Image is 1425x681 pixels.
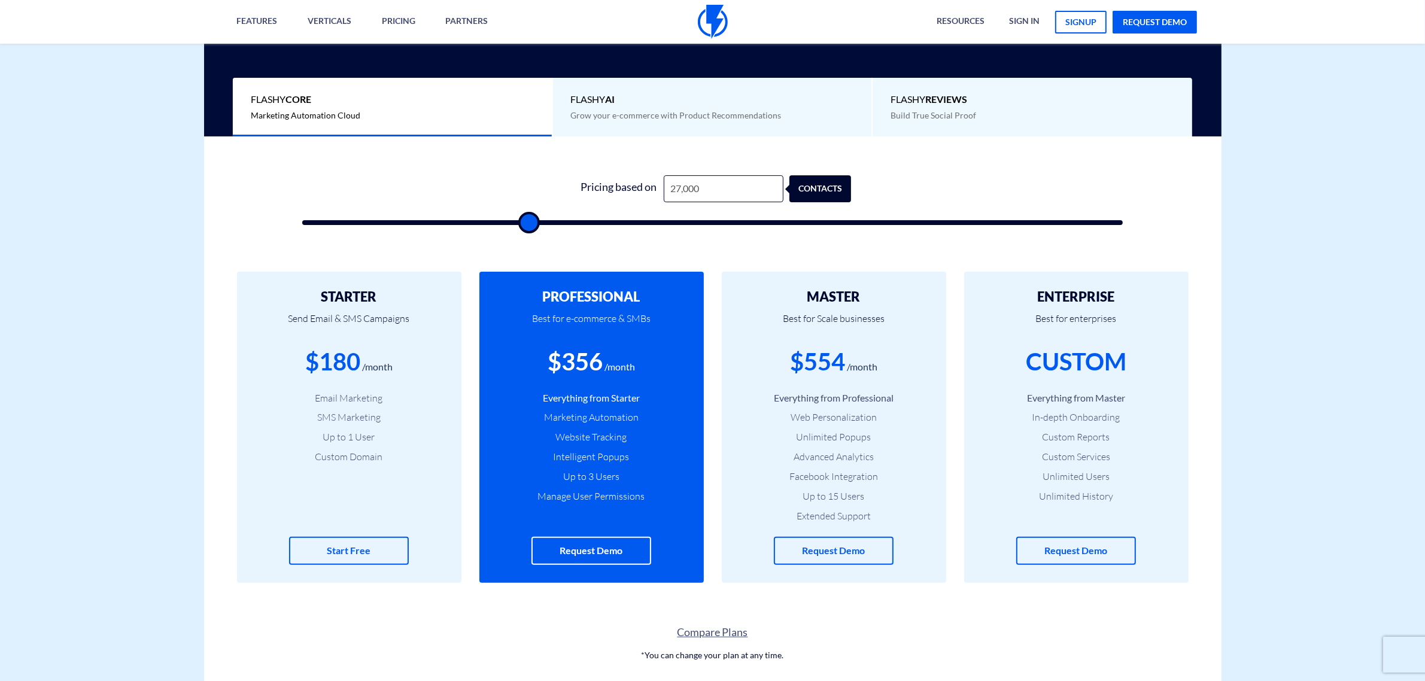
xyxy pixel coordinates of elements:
div: $554 [790,345,845,379]
div: /month [847,360,877,374]
h2: STARTER [255,290,443,304]
a: Request Demo [1016,537,1136,565]
li: Unlimited Popups [740,430,928,444]
a: Request Demo [531,537,651,565]
div: $180 [305,345,360,379]
li: Up to 15 Users [740,490,928,503]
li: Custom Services [982,450,1171,464]
p: Send Email & SMS Campaigns [255,304,443,345]
li: Unlimited Users [982,470,1171,484]
p: Best for enterprises [982,304,1171,345]
span: Flashy [571,93,854,107]
li: Everything from Professional [740,391,928,405]
li: Web Personalization [740,411,928,424]
h2: PROFESSIONAL [497,290,686,304]
li: Everything from Starter [497,391,686,405]
li: Email Marketing [255,391,443,405]
div: CUSTOM [1026,345,1126,379]
li: Advanced Analytics [740,450,928,464]
li: Manage User Permissions [497,490,686,503]
p: Best for e-commerce & SMBs [497,304,686,345]
a: Compare Plans [204,625,1222,640]
a: request demo [1113,11,1197,34]
span: Flashy [891,93,1174,107]
b: Core [285,93,311,105]
span: Flashy [251,93,534,107]
h2: ENTERPRISE [982,290,1171,304]
li: Custom Domain [255,450,443,464]
div: contacts [807,175,869,202]
li: Unlimited History [982,490,1171,503]
a: Request Demo [774,537,894,565]
li: Up to 1 User [255,430,443,444]
span: Build True Social Proof [891,110,976,120]
b: REVIEWS [925,93,967,105]
div: $356 [548,345,603,379]
p: Best for Scale businesses [740,304,928,345]
li: Up to 3 Users [497,470,686,484]
li: SMS Marketing [255,411,443,424]
li: Marketing Automation [497,411,686,424]
li: Custom Reports [982,430,1171,444]
span: Marketing Automation Cloud [251,110,360,120]
li: Everything from Master [982,391,1171,405]
p: *You can change your plan at any time. [204,649,1222,661]
li: Extended Support [740,509,928,523]
a: signup [1055,11,1107,34]
div: /month [362,360,393,374]
h2: MASTER [740,290,928,304]
li: Website Tracking [497,430,686,444]
div: Pricing based on [574,175,664,202]
li: Intelligent Popups [497,450,686,464]
b: AI [606,93,615,105]
li: Facebook Integration [740,470,928,484]
div: /month [604,360,635,374]
li: In-depth Onboarding [982,411,1171,424]
span: Grow your e-commerce with Product Recommendations [571,110,782,120]
a: Start Free [289,537,409,565]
